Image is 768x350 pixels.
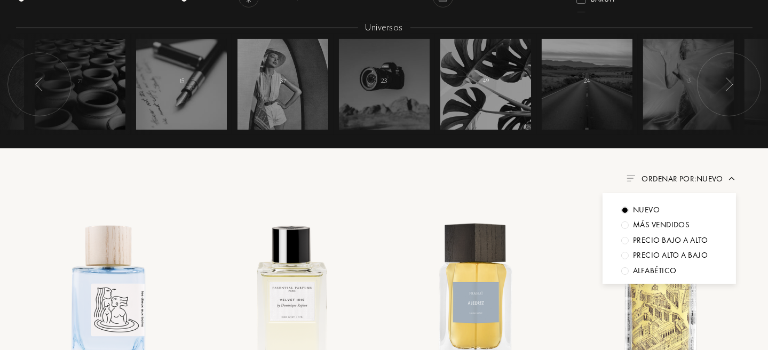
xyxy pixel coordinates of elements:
[584,77,591,85] span: 24
[642,173,723,184] span: Ordenar por: Nuevo
[179,77,184,85] span: 15
[633,265,677,277] div: Alfabético
[633,204,660,216] div: Nuevo
[382,77,388,85] span: 23
[727,174,736,183] img: arrow.png
[483,77,489,85] span: 49
[627,175,635,181] img: filter_by.png
[725,77,733,91] img: arr_left.svg
[633,249,708,261] div: Precio alto a bajo
[35,77,44,91] img: arr_left.svg
[358,22,410,34] div: Universos
[591,7,644,22] div: Binet-Papillon
[280,77,286,85] span: 37
[633,219,690,231] div: Más vendidos
[633,234,708,246] div: Precio bajo a alto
